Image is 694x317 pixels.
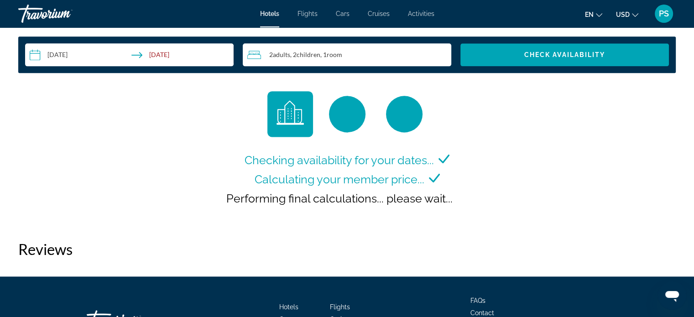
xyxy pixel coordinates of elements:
a: Travorium [18,2,110,26]
a: Cruises [368,10,390,17]
span: en [585,11,594,18]
div: Search widget [25,43,669,66]
a: Hotels [260,10,279,17]
span: Performing final calculations... please wait... [226,192,453,205]
span: Room [327,51,342,58]
a: Hotels [279,303,298,311]
button: Change currency [616,8,638,21]
button: Check-in date: Feb 4, 2026 Check-out date: Feb 11, 2026 [25,43,234,66]
a: Flights [297,10,318,17]
button: Check Availability [460,43,669,66]
a: Cars [336,10,350,17]
span: Calculating your member price... [255,172,424,186]
a: Flights [330,303,350,311]
span: 2 [269,51,290,58]
h2: Reviews [18,240,676,258]
iframe: Кнопка запуска окна обмена сообщениями [657,281,687,310]
span: , 2 [290,51,320,58]
span: , 1 [320,51,342,58]
a: FAQs [470,297,485,304]
span: USD [616,11,630,18]
a: Contact [470,309,494,317]
button: Change language [585,8,602,21]
a: Activities [408,10,434,17]
span: Checking availability for your dates... [245,153,434,167]
span: PS [659,9,669,18]
span: Children [297,51,320,58]
span: Check Availability [524,51,605,58]
button: User Menu [652,4,676,23]
button: Travelers: 2 adults, 2 children [243,43,451,66]
span: Adults [273,51,290,58]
